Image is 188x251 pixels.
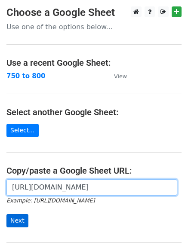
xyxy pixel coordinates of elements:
[114,73,127,80] small: View
[6,58,182,68] h4: Use a recent Google Sheet:
[6,107,182,117] h4: Select another Google Sheet:
[6,22,182,31] p: Use one of the options below...
[6,72,46,80] a: 750 to 800
[6,124,39,137] a: Select...
[6,6,182,19] h3: Choose a Google Sheet
[6,197,95,204] small: Example: [URL][DOMAIN_NAME]
[105,72,127,80] a: View
[6,179,177,196] input: Paste your Google Sheet URL here
[145,210,188,251] iframe: Chat Widget
[6,214,28,227] input: Next
[6,165,182,176] h4: Copy/paste a Google Sheet URL:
